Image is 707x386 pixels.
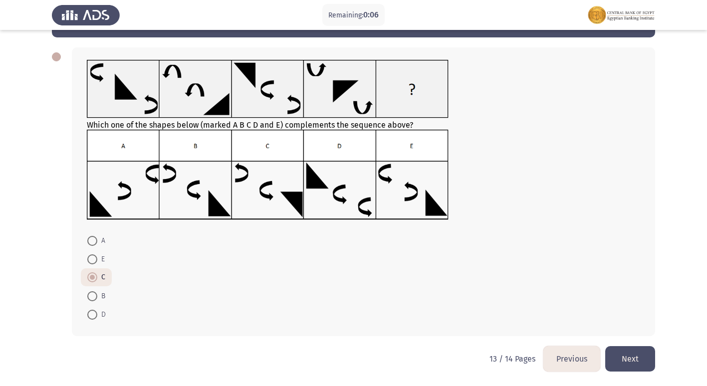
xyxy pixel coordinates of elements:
span: 0:06 [363,10,379,19]
p: Remaining: [328,9,379,21]
span: E [97,253,105,265]
span: A [97,235,105,247]
img: Assess Talent Management logo [52,1,120,29]
img: UkFYMDA3NUEucG5nMTYyMjAzMjMyNjEwNA==.png [87,60,449,118]
img: UkFYMDA3NUIucG5nMTYyMjAzMjM1ODExOQ==.png [87,130,449,220]
div: Which one of the shapes below (marked A B C D and E) complements the sequence above? [87,60,640,222]
span: B [97,290,105,302]
span: D [97,309,106,321]
button: load next page [605,346,655,372]
img: Assessment logo of FOCUS Assessment 3 Modules EN [587,1,655,29]
span: C [97,271,105,283]
button: load previous page [543,346,600,372]
p: 13 / 14 Pages [489,354,535,364]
